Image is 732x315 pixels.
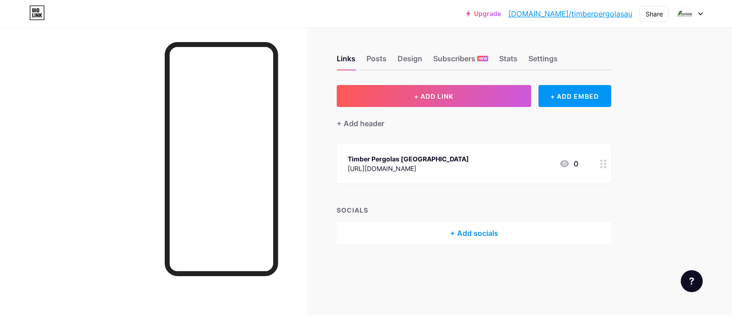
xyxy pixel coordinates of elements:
[337,53,355,69] div: Links
[337,222,611,244] div: + Add socials
[337,85,531,107] button: + ADD LINK
[646,9,663,19] div: Share
[466,10,501,17] a: Upgrade
[559,158,578,169] div: 0
[433,53,488,69] div: Subscribers
[508,8,632,19] a: [DOMAIN_NAME]/timberpergolasau
[398,53,422,69] div: Design
[414,92,453,100] span: + ADD LINK
[348,154,469,164] div: Timber Pergolas [GEOGRAPHIC_DATA]
[366,53,387,69] div: Posts
[676,5,693,22] img: timberpergolasau
[528,53,558,69] div: Settings
[499,53,517,69] div: Stats
[348,164,469,173] div: [URL][DOMAIN_NAME]
[538,85,611,107] div: + ADD EMBED
[479,56,487,61] span: NEW
[337,118,384,129] div: + Add header
[337,205,611,215] div: SOCIALS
